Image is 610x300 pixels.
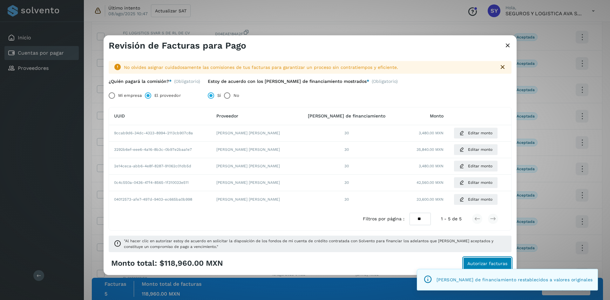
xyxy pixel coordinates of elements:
[109,40,246,51] h3: Revisión de Facturas para Pago
[296,175,397,191] td: 30
[417,147,444,153] span: 35,840.00 MXN
[468,197,492,202] span: Editar monto
[454,161,498,172] button: Editar monto
[468,130,492,136] span: Editar monto
[430,114,444,119] span: Monto
[208,79,369,84] label: Estoy de acuerdo con los [PERSON_NAME] de financiamiento mostrados
[211,125,296,142] td: [PERSON_NAME] [PERSON_NAME]
[308,114,385,119] span: [PERSON_NAME] de financiamiento
[109,158,211,175] td: 2e14ceca-abb6-4e8f-8287-91062c01db5d
[296,142,397,158] td: 30
[109,175,211,191] td: 0c4c550a-0436-47f4-8565-1f310033e511
[419,130,444,136] span: 3,480.00 MXN
[217,89,221,102] label: Sí
[118,89,142,102] label: Mi empresa
[124,64,494,71] div: No olvides asignar cuidadosamente las comisiones de tus facturas para garantizar un proceso sin c...
[417,197,444,202] span: 33,600.00 MXN
[109,142,211,158] td: 3292b6ef-eee6-4a16-8b3c-0b97e2baa1e7
[296,125,397,142] td: 30
[454,194,498,205] button: Editar monto
[296,191,397,208] td: 30
[211,175,296,191] td: [PERSON_NAME] [PERSON_NAME]
[211,142,296,158] td: [PERSON_NAME] [PERSON_NAME]
[114,114,125,119] span: UUID
[234,89,239,102] label: No
[159,259,223,268] span: $118,960.00 MXN
[441,216,462,222] span: 1 - 5 de 5
[468,147,492,153] span: Editar monto
[372,79,398,87] span: (Obligatorio)
[417,180,444,186] span: 42,560.00 MXN
[109,191,211,208] td: 04012573-afe7-497d-9403-ec665ba0b998
[216,114,238,119] span: Proveedor
[154,89,180,102] label: El proveedor
[174,79,200,84] span: (Obligatorio)
[437,277,593,282] span: [PERSON_NAME] de financiamiento restablecidos a valores originales
[363,216,404,222] span: Filtros por página :
[454,128,498,139] button: Editar monto
[111,259,157,268] span: Monto total:
[296,158,397,175] td: 30
[468,180,492,186] span: Editar monto
[211,191,296,208] td: [PERSON_NAME] [PERSON_NAME]
[467,261,507,266] span: Autorizar facturas
[419,163,444,169] span: 3,480.00 MXN
[454,177,498,189] button: Editar monto
[109,125,211,142] td: 9ccab9d6-34dc-4323-8994-2113cb907c8a
[124,238,506,250] span: "Al hacer clic en autorizar estoy de acuerdo en solicitar la disposición de los fondos de mi cuen...
[454,144,498,156] button: Editar monto
[211,158,296,175] td: [PERSON_NAME] [PERSON_NAME]
[468,163,492,169] span: Editar monto
[109,79,172,84] label: ¿Quién pagará la comisión?
[463,257,512,270] button: Autorizar facturas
